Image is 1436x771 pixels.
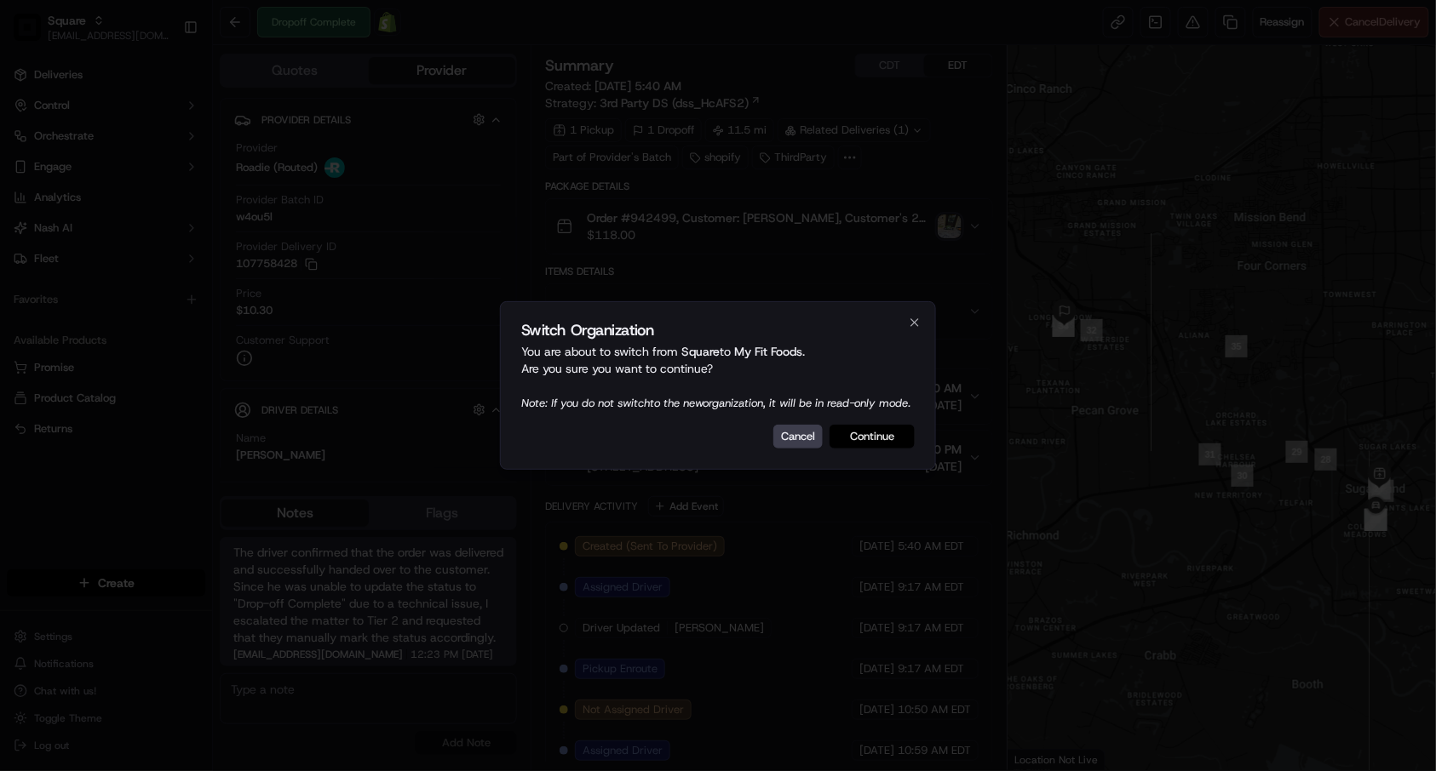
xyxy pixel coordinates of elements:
[58,180,215,193] div: We're available if you need us!
[169,288,206,301] span: Pylon
[144,248,158,262] div: 💻
[290,168,310,188] button: Start new chat
[830,425,915,448] button: Continue
[17,17,51,51] img: Nash
[17,163,48,193] img: 1736555255976-a54dd68f-1ca7-489b-9aae-adbdc363a1c4
[681,344,720,359] span: Square
[44,110,307,128] input: Got a question? Start typing here...
[521,396,910,410] span: Note: If you do not switch to the new organization, it will be in read-only mode.
[734,344,802,359] span: My Fit Foods
[34,247,130,264] span: Knowledge Base
[521,323,915,338] h2: Switch Organization
[17,248,31,262] div: 📗
[17,68,310,95] p: Welcome 👋
[58,163,279,180] div: Start new chat
[773,425,823,448] button: Cancel
[521,343,915,411] p: You are about to switch from to . Are you sure you want to continue?
[120,288,206,301] a: Powered byPylon
[10,240,137,271] a: 📗Knowledge Base
[161,247,273,264] span: API Documentation
[137,240,280,271] a: 💻API Documentation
